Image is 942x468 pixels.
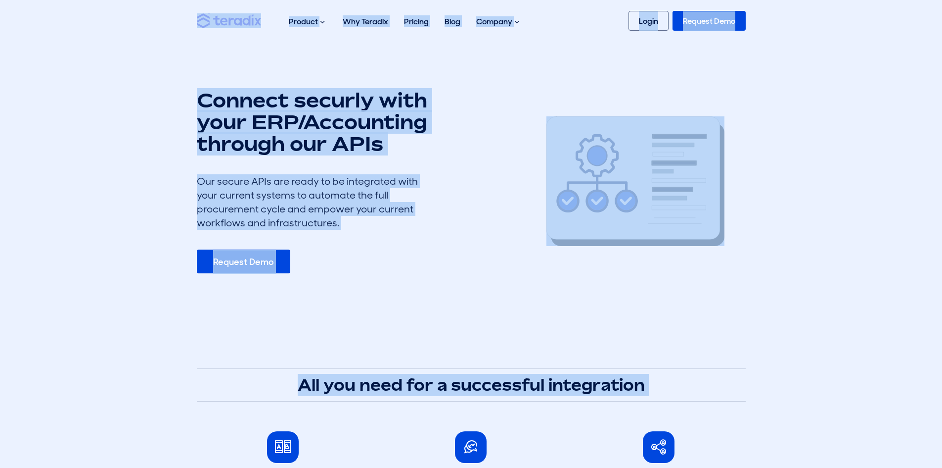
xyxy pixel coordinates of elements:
div: Company [468,6,529,38]
a: Request Demo [197,250,290,273]
strong: All you need for a successful integration [298,375,645,394]
div: Product [281,6,335,38]
img: Integration [546,116,724,246]
img: Teradix logo [197,13,261,28]
a: Pricing [396,6,437,37]
a: Blog [437,6,468,37]
a: Login [628,11,669,31]
a: Why Teradix [335,6,396,37]
div: Our secure APIs are ready to be integrated with your current systems to automate the full procure... [197,174,434,230]
iframe: Chatbot [877,403,928,454]
h1: Connect securly with your ERP/Accounting through our APIs [197,89,434,155]
a: Request Demo [673,11,746,31]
